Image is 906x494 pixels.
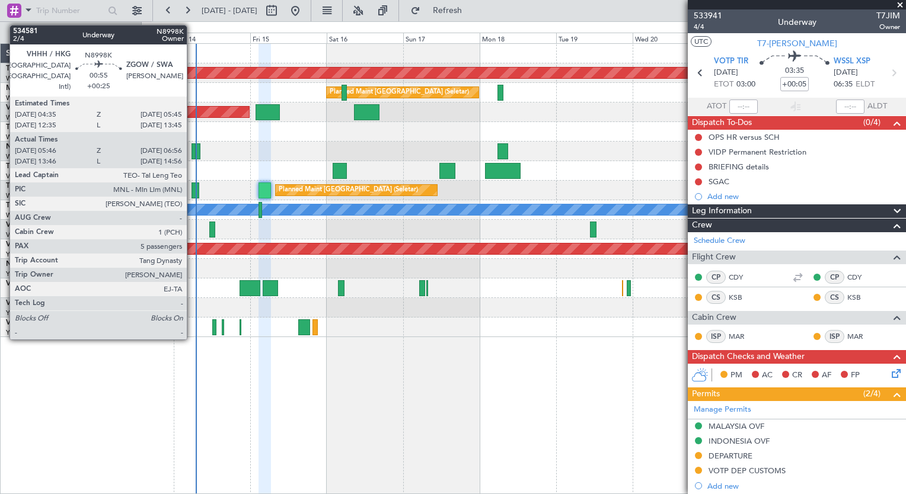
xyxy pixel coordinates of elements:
[785,65,804,77] span: 03:35
[730,370,742,381] span: PM
[706,291,726,304] div: CS
[405,1,476,20] button: Refresh
[736,79,755,91] span: 03:00
[327,33,403,43] div: Sat 16
[403,33,480,43] div: Sun 17
[6,124,68,131] a: T7-RICGlobal 6000
[6,261,86,268] a: N604AUChallenger 604
[692,204,752,218] span: Leg Information
[6,241,30,248] span: VH-RIU
[692,251,736,264] span: Flight Crew
[6,124,28,131] span: T7-RIC
[692,219,712,232] span: Crew
[6,250,42,259] a: YMEN/MEB
[6,280,31,287] span: VH-L2B
[633,33,709,43] div: Wed 20
[714,67,738,79] span: [DATE]
[423,7,473,15] span: Refresh
[834,56,870,68] span: WSSL XSP
[692,387,720,401] span: Permits
[876,9,900,22] span: T7JIM
[729,272,755,283] a: CDY
[714,56,748,68] span: VOTP TIR
[709,436,770,446] div: INDONESIA OVF
[6,270,36,278] a: YSSY/SYD
[847,292,874,303] a: KSB
[6,113,41,122] a: WMSA/SZB
[6,143,33,150] span: N8998K
[6,300,32,307] span: VH-VSK
[692,311,736,325] span: Cabin Crew
[6,152,37,161] a: WSSL/XSP
[6,300,97,307] a: VH-VSKGlobal Express XRS
[694,9,722,22] span: 533941
[863,387,881,400] span: (2/4)
[847,272,874,283] a: CDY
[6,211,41,220] a: WMSA/SZB
[825,271,844,284] div: CP
[729,331,755,342] a: MAR
[6,163,27,170] span: T7-FFI
[6,261,35,268] span: N604AU
[480,33,556,43] div: Mon 18
[6,85,32,92] span: M-JGVJ
[757,37,837,50] span: T7-[PERSON_NAME]
[6,280,82,287] a: VH-L2BChallenger 604
[143,24,164,34] div: [DATE]
[6,202,32,209] span: T7-ELLY
[6,163,59,170] a: T7-FFIFalcon 7X
[709,147,806,157] div: VIDP Permanent Restriction
[6,191,37,200] a: WSSL/XSP
[825,330,844,343] div: ISP
[856,79,875,91] span: ELDT
[825,291,844,304] div: CS
[6,309,36,317] a: YSSY/SYD
[834,79,853,91] span: 06:35
[876,22,900,32] span: Owner
[6,319,71,326] a: VH-LEPGlobal 6000
[778,16,816,28] div: Underway
[6,241,79,248] a: VH-RIUHawker 800XP
[6,230,41,239] a: VHHH/HKG
[6,182,115,190] a: T7-[PERSON_NAME]Global 7500
[709,132,780,142] div: OPS HR versus SCH
[867,101,887,113] span: ALDT
[6,202,52,209] a: T7-ELLYG-550
[6,65,78,72] a: T7-TSTHawker 900XP
[729,292,755,303] a: KSB
[6,133,37,142] a: WSSL/XSP
[6,182,75,190] span: T7-[PERSON_NAME]
[6,74,37,83] a: WSSL/XSP
[863,116,881,129] span: (0/4)
[556,33,633,43] div: Tue 19
[692,116,752,130] span: Dispatch To-Dos
[706,271,726,284] div: CP
[694,235,745,247] a: Schedule Crew
[709,466,786,476] div: VOTP DEP CUSTOMS
[6,222,30,229] span: VP-CJR
[834,67,858,79] span: [DATE]
[6,104,72,111] a: VP-BCYGlobal 5000
[6,222,50,229] a: VP-CJRG-650
[6,65,29,72] span: T7-TST
[6,104,31,111] span: VP-BCY
[6,94,39,102] a: WIHH/HLP
[6,143,74,150] a: N8998KGlobal 6000
[694,22,722,32] span: 4/4
[847,331,874,342] a: MAR
[714,79,733,91] span: ETOT
[709,421,764,431] div: MALAYSIA OVF
[694,404,751,416] a: Manage Permits
[6,319,30,326] span: VH-LEP
[792,370,802,381] span: CR
[31,28,125,37] span: All Aircraft
[762,370,773,381] span: AC
[250,33,327,43] div: Fri 15
[692,350,805,364] span: Dispatch Checks and Weather
[707,101,726,113] span: ATOT
[709,451,752,461] div: DEPARTURE
[6,172,41,181] a: VHHH/HKG
[202,5,257,16] span: [DATE] - [DATE]
[729,100,758,114] input: --:--
[706,330,726,343] div: ISP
